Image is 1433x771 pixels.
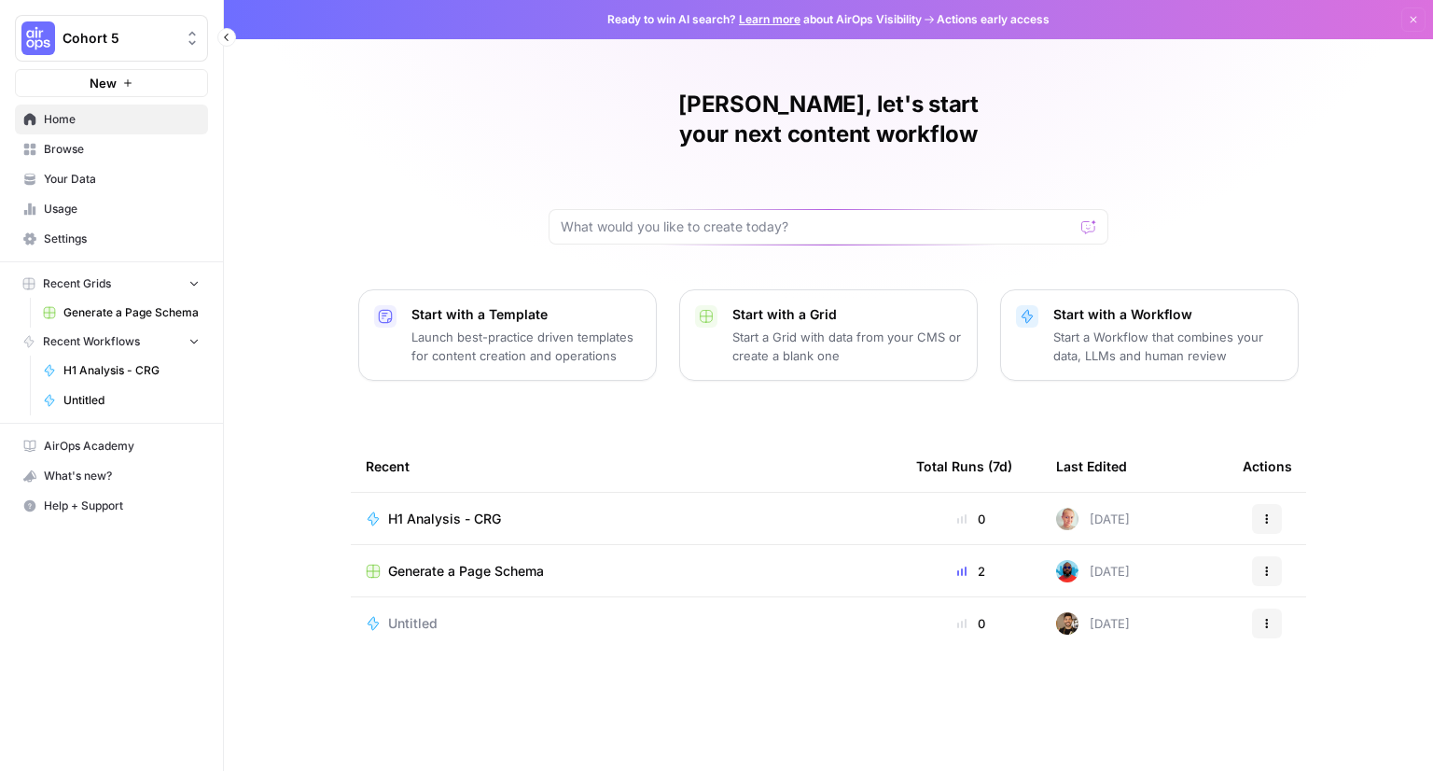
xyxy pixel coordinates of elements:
[63,29,175,48] span: Cohort 5
[358,289,657,381] button: Start with a TemplateLaunch best-practice driven templates for content creation and operations
[63,392,200,409] span: Untitled
[43,275,111,292] span: Recent Grids
[916,441,1012,492] div: Total Runs (7d)
[44,231,200,247] span: Settings
[15,134,208,164] a: Browse
[35,356,208,385] a: H1 Analysis - CRG
[35,385,208,415] a: Untitled
[1053,328,1283,365] p: Start a Workflow that combines your data, LLMs and human review
[90,74,117,92] span: New
[679,289,978,381] button: Start with a GridStart a Grid with data from your CMS or create a blank one
[16,462,207,490] div: What's new?
[366,562,886,581] a: Generate a Page Schema
[732,328,962,365] p: Start a Grid with data from your CMS or create a blank one
[916,562,1026,581] div: 2
[15,491,208,521] button: Help + Support
[15,328,208,356] button: Recent Workflows
[732,305,962,324] p: Start with a Grid
[44,498,200,514] span: Help + Support
[366,614,886,633] a: Untitled
[388,510,501,528] span: H1 Analysis - CRG
[44,438,200,455] span: AirOps Academy
[44,201,200,217] span: Usage
[607,11,922,28] span: Ready to win AI search? about AirOps Visibility
[388,614,438,633] span: Untitled
[21,21,55,55] img: Cohort 5 Logo
[1056,560,1130,582] div: [DATE]
[44,171,200,188] span: Your Data
[1053,305,1283,324] p: Start with a Workflow
[1056,612,1078,635] img: 36rz0nf6lyfqsoxlb67712aiq2cf
[388,562,544,581] span: Generate a Page Schema
[937,11,1050,28] span: Actions early access
[549,90,1108,149] h1: [PERSON_NAME], let's start your next content workflow
[916,614,1026,633] div: 0
[1056,441,1127,492] div: Last Edited
[366,441,886,492] div: Recent
[15,105,208,134] a: Home
[15,15,208,62] button: Workspace: Cohort 5
[44,111,200,128] span: Home
[1243,441,1292,492] div: Actions
[561,217,1074,236] input: What would you like to create today?
[15,164,208,194] a: Your Data
[15,431,208,461] a: AirOps Academy
[1000,289,1299,381] button: Start with a WorkflowStart a Workflow that combines your data, LLMs and human review
[44,141,200,158] span: Browse
[411,328,641,365] p: Launch best-practice driven templates for content creation and operations
[916,510,1026,528] div: 0
[366,510,886,528] a: H1 Analysis - CRG
[63,362,200,379] span: H1 Analysis - CRG
[35,298,208,328] a: Generate a Page Schema
[15,224,208,254] a: Settings
[43,333,140,350] span: Recent Workflows
[739,12,800,26] a: Learn more
[63,304,200,321] span: Generate a Page Schema
[15,461,208,491] button: What's new?
[15,270,208,298] button: Recent Grids
[1056,560,1078,582] img: om7kq3n9tbr8divsi7z55l59x7jq
[15,194,208,224] a: Usage
[411,305,641,324] p: Start with a Template
[1056,612,1130,635] div: [DATE]
[15,69,208,97] button: New
[1056,508,1130,530] div: [DATE]
[1056,508,1078,530] img: tzy1lhuh9vjkl60ica9oz7c44fpn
